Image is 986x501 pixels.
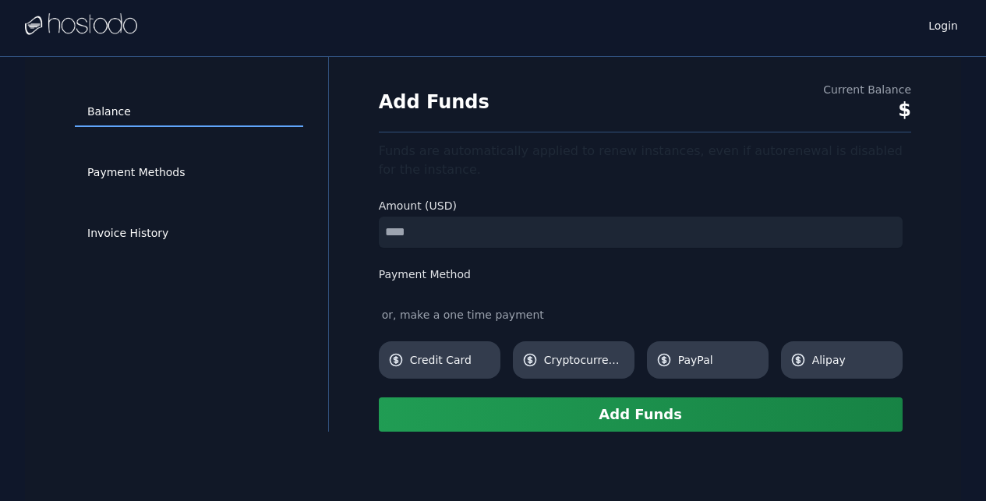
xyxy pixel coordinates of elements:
[379,266,903,282] label: Payment Method
[75,158,303,188] a: Payment Methods
[379,307,903,323] div: or, make a one time payment
[379,397,903,432] button: Add Funds
[379,198,903,213] label: Amount (USD)
[75,97,303,127] a: Balance
[678,352,759,368] span: PayPal
[812,352,893,368] span: Alipay
[25,13,137,37] img: Logo
[544,352,625,368] span: Cryptocurrency
[925,15,961,34] a: Login
[75,219,303,249] a: Invoice History
[823,82,911,97] div: Current Balance
[823,97,911,122] div: $
[379,90,489,115] h1: Add Funds
[410,352,491,368] span: Credit Card
[379,142,911,179] div: Funds are automatically applied to renew instances, even if autorenewal is disabled for the insta...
